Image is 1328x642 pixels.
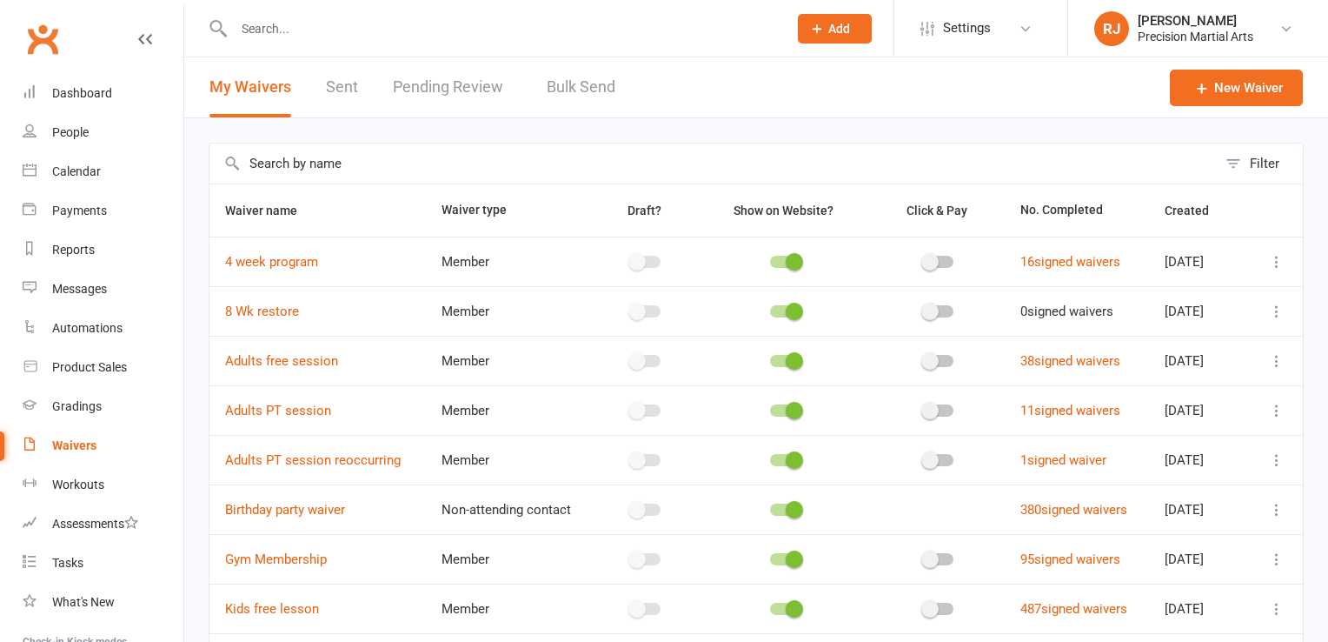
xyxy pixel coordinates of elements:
[225,403,331,418] a: Adults PT session
[1149,336,1248,385] td: [DATE]
[1020,552,1120,567] a: 95signed waivers
[426,184,594,237] th: Waiver type
[906,204,967,217] span: Click & Pay
[393,57,512,117] a: Pending Review
[225,254,318,270] a: 4 week program
[52,282,107,296] div: Messages
[426,435,594,485] td: Member
[1138,13,1253,29] div: [PERSON_NAME]
[891,200,986,221] button: Click & Pay
[734,204,833,217] span: Show on Website?
[225,552,327,567] a: Gym Membership
[52,86,112,100] div: Dashboard
[52,164,101,178] div: Calendar
[52,517,138,531] div: Assessments
[1217,144,1303,184] button: Filter
[1005,184,1149,237] th: No. Completed
[23,348,183,387] a: Product Sales
[209,57,291,117] button: My Waivers
[612,200,681,221] button: Draft?
[23,426,183,465] a: Waivers
[426,286,594,336] td: Member
[23,309,183,348] a: Automations
[209,144,1217,184] input: Search by name
[23,544,183,583] a: Tasks
[798,14,872,43] button: Add
[1020,502,1127,518] a: 380signed waivers
[326,57,358,117] a: Sent
[229,17,775,41] input: Search...
[1149,237,1248,286] td: [DATE]
[23,505,183,544] a: Assessments
[1170,70,1303,106] a: New Waiver
[1149,485,1248,534] td: [DATE]
[1094,11,1129,46] div: RJ
[426,584,594,633] td: Member
[21,17,64,61] a: Clubworx
[1020,452,1106,468] a: 1signed waiver
[23,387,183,426] a: Gradings
[225,304,299,319] a: 8 Wk restore
[1020,254,1120,270] a: 16signed waivers
[426,237,594,286] td: Member
[1149,385,1248,435] td: [DATE]
[52,204,107,217] div: Payments
[23,270,183,309] a: Messages
[23,231,183,270] a: Reports
[1149,584,1248,633] td: [DATE]
[52,243,95,257] div: Reports
[52,360,127,374] div: Product Sales
[225,452,401,468] a: Adults PT session reoccurring
[1250,153,1279,174] div: Filter
[52,556,83,570] div: Tasks
[225,502,345,518] a: Birthday party waiver
[1165,204,1228,217] span: Created
[23,465,183,505] a: Workouts
[23,583,183,622] a: What's New
[1149,534,1248,584] td: [DATE]
[1020,403,1120,418] a: 11signed waivers
[1165,200,1228,221] button: Created
[426,385,594,435] td: Member
[23,152,183,191] a: Calendar
[547,57,615,117] a: Bulk Send
[52,438,96,452] div: Waivers
[52,125,89,139] div: People
[23,191,183,231] a: Payments
[52,595,115,609] div: What's New
[23,113,183,152] a: People
[225,200,316,221] button: Waiver name
[1020,353,1120,369] a: 38signed waivers
[225,601,319,617] a: Kids free lesson
[828,22,850,36] span: Add
[1138,29,1253,44] div: Precision Martial Arts
[52,399,102,413] div: Gradings
[718,200,853,221] button: Show on Website?
[943,9,991,48] span: Settings
[627,204,661,217] span: Draft?
[1020,601,1127,617] a: 487signed waivers
[1020,304,1113,319] span: 0 signed waivers
[426,534,594,584] td: Member
[426,485,594,534] td: Non-attending contact
[52,478,104,492] div: Workouts
[52,321,123,335] div: Automations
[1149,286,1248,336] td: [DATE]
[1149,435,1248,485] td: [DATE]
[426,336,594,385] td: Member
[225,353,338,369] a: Adults free session
[23,74,183,113] a: Dashboard
[225,204,316,217] span: Waiver name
